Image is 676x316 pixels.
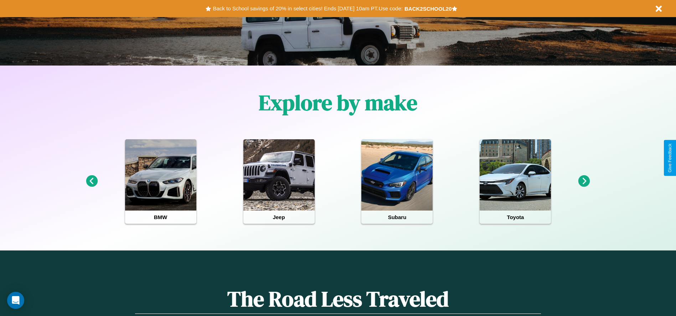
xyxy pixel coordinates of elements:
[259,88,417,117] h1: Explore by make
[211,4,404,14] button: Back to School savings of 20% in select cities! Ends [DATE] 10am PT.Use code:
[135,284,541,314] h1: The Road Less Traveled
[125,211,196,224] h4: BMW
[7,292,24,309] div: Open Intercom Messenger
[243,211,315,224] h4: Jeep
[480,211,551,224] h4: Toyota
[404,6,452,12] b: BACK2SCHOOL20
[361,211,433,224] h4: Subaru
[667,144,672,172] div: Give Feedback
